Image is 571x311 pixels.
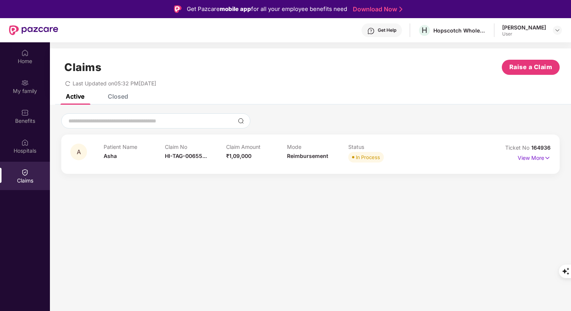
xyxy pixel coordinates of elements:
p: Status [348,144,410,150]
button: Raise a Claim [502,60,560,75]
div: Hopscotch Wholesale Trading Private Limited [433,27,486,34]
img: svg+xml;base64,PHN2ZyBpZD0iSG9tZSIgeG1sbnM9Imh0dHA6Ly93d3cudzMub3JnLzIwMDAvc3ZnIiB3aWR0aD0iMjAiIG... [21,49,29,57]
p: View More [518,152,551,162]
span: ₹1,09,000 [226,153,251,159]
img: svg+xml;base64,PHN2ZyBpZD0iQmVuZWZpdHMiIHhtbG5zPSJodHRwOi8vd3d3LnczLm9yZy8yMDAwL3N2ZyIgd2lkdGg9Ij... [21,109,29,116]
span: HI-TAG-00655... [165,153,207,159]
span: Raise a Claim [509,62,552,72]
div: [PERSON_NAME] [502,24,546,31]
strong: mobile app [220,5,251,12]
h1: Claims [64,61,101,74]
span: Last Updated on 05:32 PM[DATE] [73,80,156,87]
img: svg+xml;base64,PHN2ZyBpZD0iRHJvcGRvd24tMzJ4MzIiIHhtbG5zPSJodHRwOi8vd3d3LnczLm9yZy8yMDAwL3N2ZyIgd2... [554,27,560,33]
span: redo [65,80,70,87]
p: Patient Name [104,144,165,150]
p: Claim Amount [226,144,287,150]
span: Asha [104,153,117,159]
p: Mode [287,144,348,150]
img: svg+xml;base64,PHN2ZyBpZD0iSGVscC0zMngzMiIgeG1sbnM9Imh0dHA6Ly93d3cudzMub3JnLzIwMDAvc3ZnIiB3aWR0aD... [367,27,375,35]
img: svg+xml;base64,PHN2ZyBpZD0iQ2xhaW0iIHhtbG5zPSJodHRwOi8vd3d3LnczLm9yZy8yMDAwL3N2ZyIgd2lkdGg9IjIwIi... [21,169,29,176]
div: Closed [108,93,128,100]
img: svg+xml;base64,PHN2ZyB3aWR0aD0iMjAiIGhlaWdodD0iMjAiIHZpZXdCb3g9IjAgMCAyMCAyMCIgZmlsbD0ibm9uZSIgeG... [21,79,29,87]
img: svg+xml;base64,PHN2ZyBpZD0iSG9zcGl0YWxzIiB4bWxucz0iaHR0cDovL3d3dy53My5vcmcvMjAwMC9zdmciIHdpZHRoPS... [21,139,29,146]
div: User [502,31,546,37]
img: svg+xml;base64,PHN2ZyB4bWxucz0iaHR0cDovL3d3dy53My5vcmcvMjAwMC9zdmciIHdpZHRoPSIxNyIgaGVpZ2h0PSIxNy... [544,154,551,162]
a: Download Now [353,5,400,13]
img: Stroke [399,5,402,13]
div: In Process [356,153,380,161]
span: Reimbursement [287,153,328,159]
span: Ticket No [505,144,531,151]
span: A [77,149,81,155]
span: H [422,26,427,35]
div: Get Help [378,27,396,33]
div: Active [66,93,84,100]
p: Claim No [165,144,226,150]
img: New Pazcare Logo [9,25,58,35]
div: Get Pazcare for all your employee benefits need [187,5,347,14]
img: Logo [174,5,182,13]
span: 164936 [531,144,551,151]
img: svg+xml;base64,PHN2ZyBpZD0iU2VhcmNoLTMyeDMyIiB4bWxucz0iaHR0cDovL3d3dy53My5vcmcvMjAwMC9zdmciIHdpZH... [238,118,244,124]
